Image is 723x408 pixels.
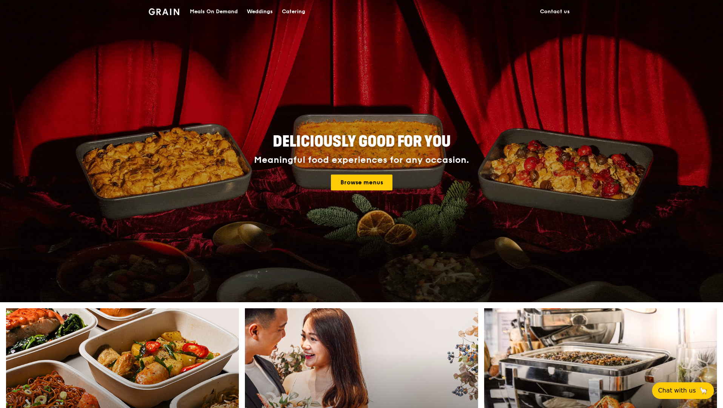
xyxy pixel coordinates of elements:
[242,0,277,23] a: Weddings
[658,386,696,395] span: Chat with us
[149,8,179,15] img: Grain
[652,382,714,399] button: Chat with us🦙
[282,0,305,23] div: Catering
[247,0,273,23] div: Weddings
[331,175,392,190] a: Browse menus
[535,0,574,23] a: Contact us
[699,386,708,395] span: 🦙
[226,155,497,165] div: Meaningful food experiences for any occasion.
[277,0,310,23] a: Catering
[190,0,238,23] div: Meals On Demand
[273,133,451,151] span: Deliciously good for you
